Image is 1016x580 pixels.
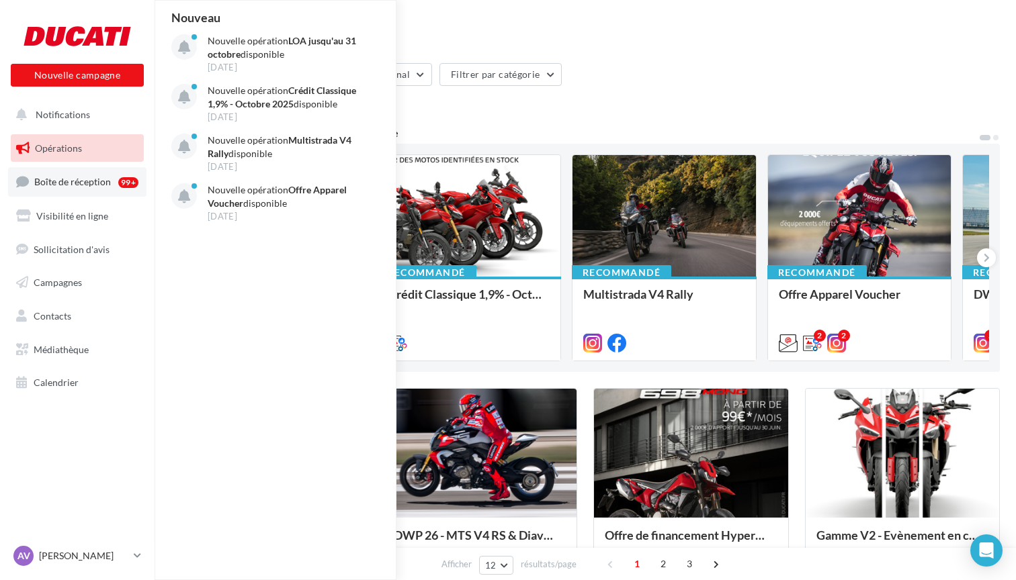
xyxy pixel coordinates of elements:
[485,560,497,571] span: 12
[34,344,89,355] span: Médiathèque
[8,202,146,230] a: Visibilité en ligne
[521,558,577,571] span: résultats/page
[34,243,110,254] span: Sollicitation d'avis
[36,210,108,222] span: Visibilité en ligne
[8,369,146,397] a: Calendrier
[583,287,745,314] div: Multistrada V4 Rally
[36,109,90,120] span: Notifications
[767,265,867,280] div: Recommandé
[605,528,777,555] div: Offre de financement Hypermotard 698 Mono
[652,553,674,575] span: 2
[984,330,997,342] div: 5
[8,101,141,129] button: Notifications
[11,543,144,569] a: AV [PERSON_NAME]
[8,134,146,162] a: Opérations
[572,265,671,280] div: Recommandé
[479,556,513,575] button: 12
[970,534,1003,567] div: Open Intercom Messenger
[8,336,146,364] a: Médiathèque
[441,558,472,571] span: Afficher
[39,549,128,563] p: [PERSON_NAME]
[838,330,850,342] div: 2
[17,549,30,563] span: AV
[171,21,1000,42] div: Opérations marketing
[679,553,700,575] span: 3
[8,167,146,196] a: Boîte de réception99+
[8,302,146,330] a: Contacts
[11,64,144,87] button: Nouvelle campagne
[439,63,562,86] button: Filtrer par catégorie
[8,269,146,297] a: Campagnes
[626,553,648,575] span: 1
[118,177,138,188] div: 99+
[8,236,146,264] a: Sollicitation d'avis
[34,176,111,187] span: Boîte de réception
[814,330,826,342] div: 2
[779,287,941,314] div: Offre Apparel Voucher
[34,310,71,322] span: Contacts
[34,377,79,388] span: Calendrier
[388,287,550,314] div: Crédit Classique 1,9% - Octobre 2025
[394,528,566,555] div: DWP 26 - MTS V4 RS & Diavel V4 RS
[34,277,82,288] span: Campagnes
[35,142,82,154] span: Opérations
[377,265,476,280] div: Recommandé
[816,528,989,555] div: Gamme V2 - Evènement en concession
[171,128,978,138] div: 6 opérations recommandées par votre enseigne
